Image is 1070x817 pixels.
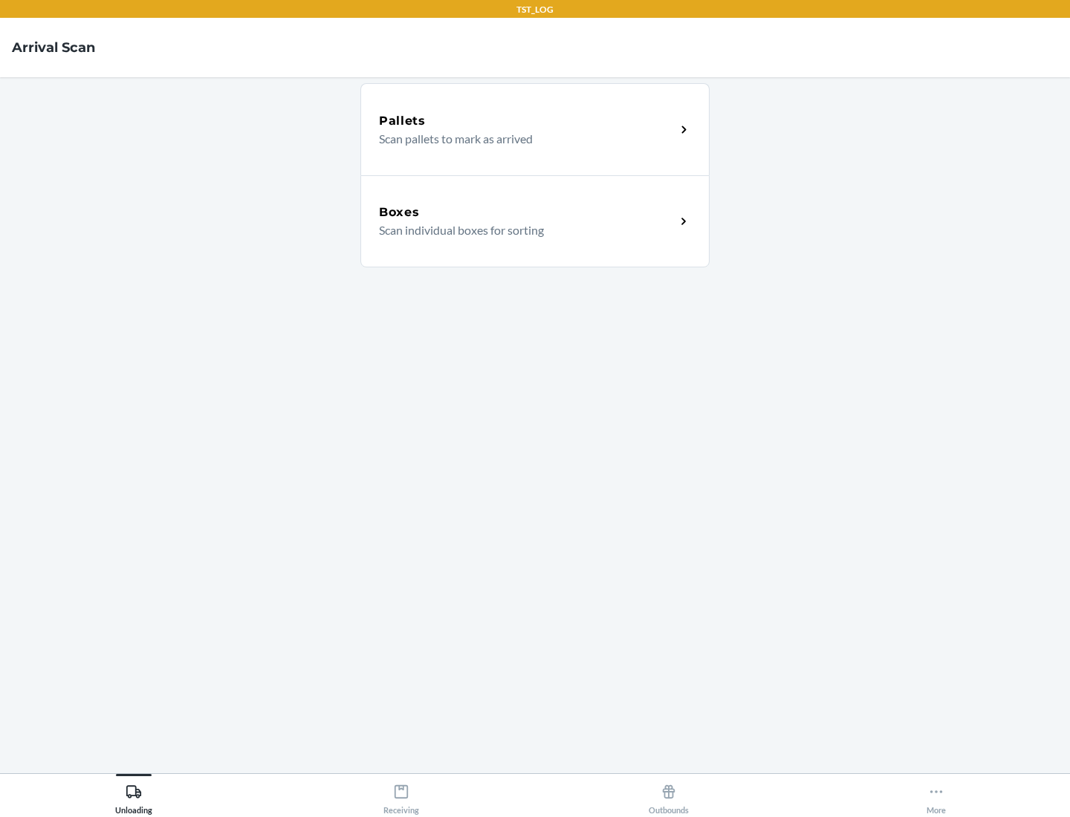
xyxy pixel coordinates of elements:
p: Scan pallets to mark as arrived [379,130,664,148]
h4: Arrival Scan [12,38,95,57]
p: TST_LOG [516,3,554,16]
div: Unloading [115,778,152,815]
button: Outbounds [535,774,802,815]
a: PalletsScan pallets to mark as arrived [360,83,710,175]
div: Receiving [383,778,419,815]
h5: Boxes [379,204,420,221]
div: More [927,778,946,815]
button: Receiving [267,774,535,815]
a: BoxesScan individual boxes for sorting [360,175,710,267]
h5: Pallets [379,112,426,130]
p: Scan individual boxes for sorting [379,221,664,239]
button: More [802,774,1070,815]
div: Outbounds [649,778,689,815]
